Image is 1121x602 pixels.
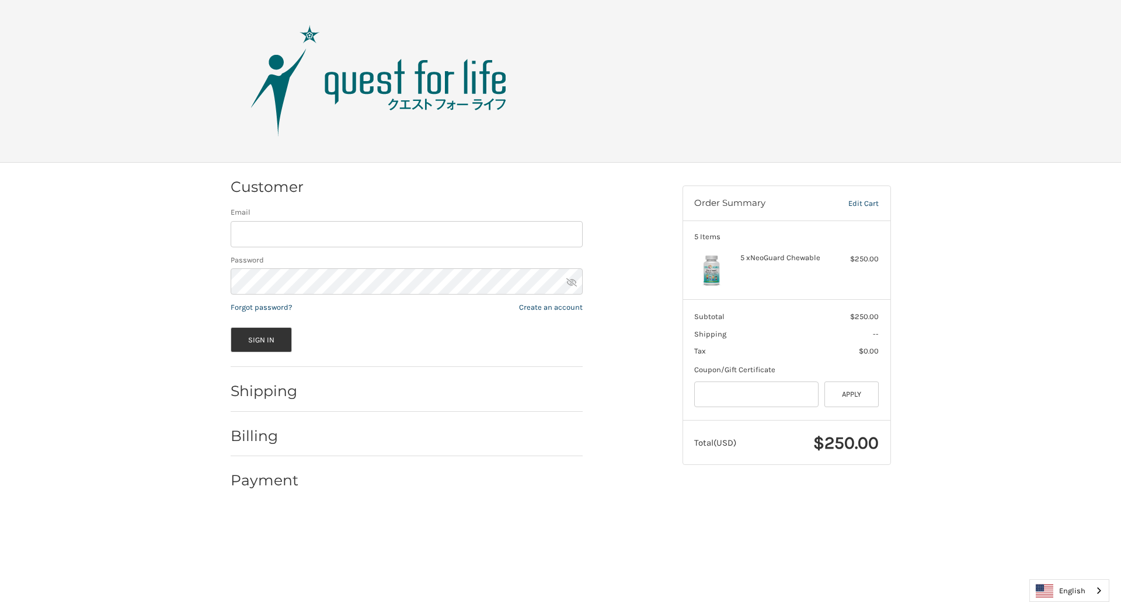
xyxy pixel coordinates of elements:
[1029,579,1109,602] div: Language
[231,427,299,445] h2: Billing
[813,432,879,453] span: $250.00
[694,381,819,408] input: Gift Certificate or Coupon Code
[873,330,879,338] span: --
[519,303,583,311] a: Create an account
[824,381,879,408] button: Apply
[231,254,583,266] label: Password
[850,312,879,321] span: $250.00
[694,312,725,321] span: Subtotal
[231,178,304,196] h2: Customer
[694,198,824,209] h3: Order Summary
[231,471,299,489] h2: Payment
[859,346,879,355] span: $0.00
[694,232,879,242] h3: 5 Items
[1029,579,1109,602] aside: Language selected: English
[694,330,726,338] span: Shipping
[1030,580,1109,601] a: English
[231,206,583,218] label: Email
[740,253,830,262] h4: 5 x NeoGuard Chewable
[694,437,736,448] span: Total (USD)
[824,198,879,209] a: Edit Cart
[231,382,299,400] h2: Shipping
[231,303,292,311] a: Forgot password?
[233,23,525,139] img: Quest Group
[694,346,706,355] span: Tax
[833,253,879,265] div: $250.00
[694,364,879,376] div: Coupon/Gift Certificate
[231,327,293,352] button: Sign In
